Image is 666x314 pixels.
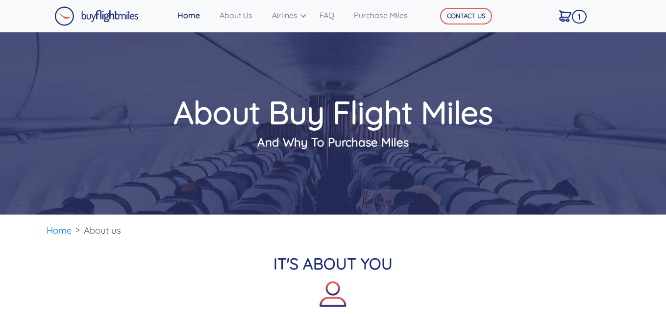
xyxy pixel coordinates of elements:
[555,5,585,26] a: 1
[268,5,315,25] a: Airlines
[47,224,72,236] a: Home
[320,281,346,308] img: about-icon
[54,6,139,26] img: Buy Flight Miles Logo
[559,10,571,22] img: Cart
[54,4,139,28] a: Buy Flight Miles Logo
[440,8,492,24] button: CONTACT US
[316,5,350,25] a: FAQ
[79,215,126,246] li: About us
[350,5,423,25] a: Purchase Miles
[216,5,268,25] a: About Us
[173,5,216,25] a: Home
[572,10,587,24] span: 1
